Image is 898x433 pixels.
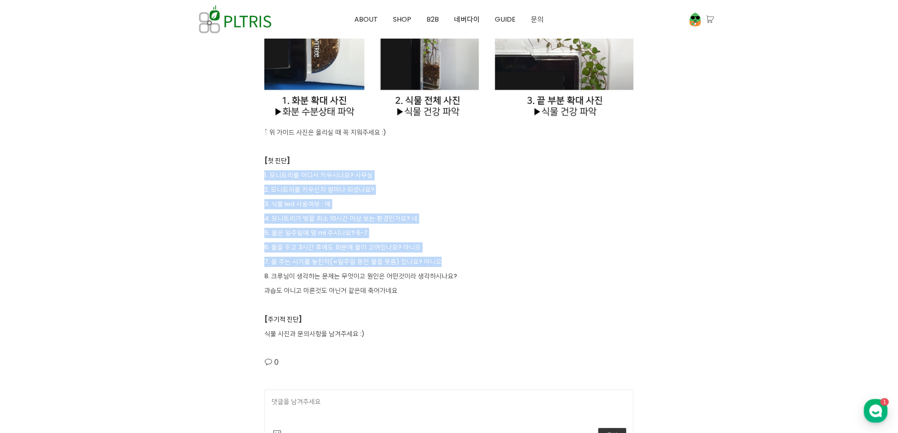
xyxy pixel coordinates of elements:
[274,358,279,368] em: 0
[419,0,446,39] a: B2B
[264,271,634,282] p: 8. 크루님이 생각하는 문제는 무엇이고 원인은 어떤것이라 생각하시나요?
[427,14,439,24] span: B2B
[393,14,411,24] span: SHOP
[531,14,544,24] span: 문의
[3,269,56,290] a: 홈
[354,14,378,24] span: ABOUT
[264,156,290,165] strong: [첫 진단]
[264,228,634,238] p: 5. 물은 일주일에 몇 ml 주시나요? 6-7
[264,127,634,137] p: ↑ 위 가이드 사진은 올리실 때 꼭 지워주세요 :)
[264,214,634,224] p: 4. 모니트리가 빛을 최소 10시간 이상 보는 환경인가요? 네
[264,170,634,181] p: 1. 모니트리를 어디서 키우시나요? 사무실
[56,269,109,290] a: 1대화
[131,282,141,288] span: 설정
[446,0,487,39] a: 네버다이
[688,12,703,27] img: 프로필 이미지
[495,14,516,24] span: GUIDE
[264,185,634,195] p: 2. 모니트리를 키우신지 얼마나 되셨나요?
[272,397,626,423] textarea: 댓글을 남겨주세요
[264,329,634,339] p: 식물 사진과 문의사항을 남겨주세요 :)
[264,199,634,210] p: 3. 식물 led 사용여부 : 예
[78,282,88,289] span: 대화
[347,0,385,39] a: ABOUT
[264,243,634,253] p: 6. 물을 주고 3시간 후에도 화분에 물이 고여있나요? 아니오
[264,315,302,324] strong: [주기적 진단]
[264,257,634,267] p: 7. 물 주는 시기를 놓친적(=일주일 동안 물을 못줌) 있나요? 아니오
[86,268,89,275] span: 1
[109,269,163,290] a: 설정
[264,286,634,296] p: 과습도 아니고 마른것도 아닌거 같은데 죽어가네요
[523,0,551,39] a: 문의
[27,282,32,288] span: 홈
[385,0,419,39] a: SHOP
[454,14,480,24] span: 네버다이
[487,0,523,39] a: GUIDE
